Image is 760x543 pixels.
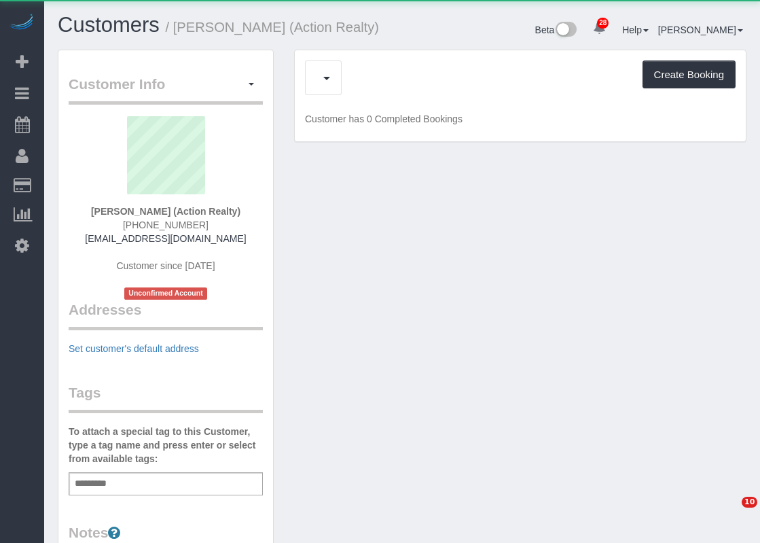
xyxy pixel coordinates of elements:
[643,60,736,89] button: Create Booking
[69,74,263,105] legend: Customer Info
[714,497,746,529] iframe: Intercom live chat
[622,24,649,35] a: Help
[305,112,736,126] p: Customer has 0 Completed Bookings
[116,260,215,271] span: Customer since [DATE]
[69,383,263,413] legend: Tags
[166,20,380,35] small: / [PERSON_NAME] (Action Realty)
[586,14,613,43] a: 28
[69,343,199,354] a: Set customer's default address
[69,425,263,466] label: To attach a special tag to this Customer, type a tag name and press enter or select from availabl...
[597,18,609,29] span: 28
[124,287,207,299] span: Unconfirmed Account
[742,497,757,508] span: 10
[535,24,577,35] a: Beta
[554,22,577,39] img: New interface
[85,233,246,244] a: [EMAIL_ADDRESS][DOMAIN_NAME]
[8,14,35,33] img: Automaid Logo
[658,24,743,35] a: [PERSON_NAME]
[123,220,209,230] span: [PHONE_NUMBER]
[58,13,160,37] a: Customers
[91,206,240,217] strong: [PERSON_NAME] (Action Realty)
